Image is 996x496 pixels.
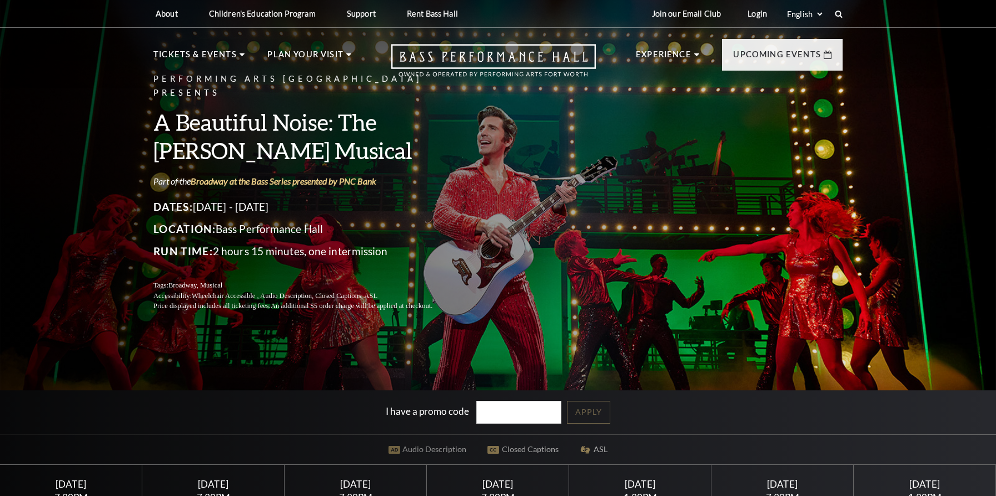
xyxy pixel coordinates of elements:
[440,478,556,490] div: [DATE]
[733,48,821,68] p: Upcoming Events
[153,245,213,257] span: Run Time:
[636,48,691,68] p: Experience
[867,478,983,490] div: [DATE]
[267,48,343,68] p: Plan Your Visit
[191,176,376,186] a: Broadway at the Bass Series presented by PNC Bank
[153,200,193,213] span: Dates:
[153,220,459,238] p: Bass Performance Hall
[271,302,432,310] span: An additional $5 order charge will be applied at checkout.
[153,222,216,235] span: Location:
[153,198,459,216] p: [DATE] - [DATE]
[153,301,459,311] p: Price displayed includes all ticketing fees.
[153,242,459,260] p: 2 hours 15 minutes, one intermission
[785,9,824,19] select: Select:
[156,9,178,18] p: About
[347,9,376,18] p: Support
[153,175,459,187] p: Part of the
[153,291,459,301] p: Accessibility:
[153,280,459,291] p: Tags:
[156,478,271,490] div: [DATE]
[153,108,459,165] h3: A Beautiful Noise: The [PERSON_NAME] Musical
[582,478,698,490] div: [DATE]
[407,9,458,18] p: Rent Bass Hall
[168,281,222,289] span: Broadway, Musical
[298,478,414,490] div: [DATE]
[153,48,237,68] p: Tickets & Events
[725,478,840,490] div: [DATE]
[386,405,469,417] label: I have a promo code
[13,478,129,490] div: [DATE]
[209,9,316,18] p: Children's Education Program
[192,292,377,300] span: Wheelchair Accessible , Audio Description, Closed Captions, ASL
